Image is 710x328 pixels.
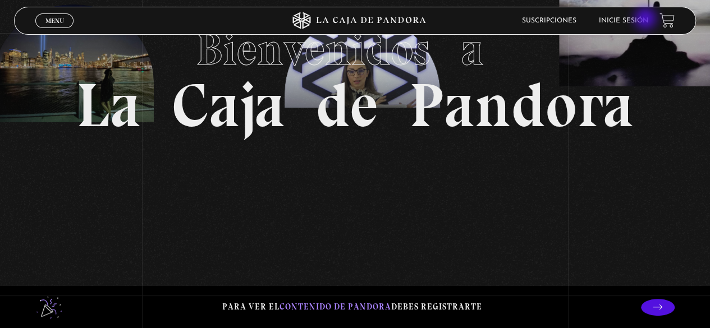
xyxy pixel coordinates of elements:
h1: La Caja de Pandora [76,13,634,136]
a: View your shopping cart [659,13,675,28]
a: Inicie sesión [599,17,648,24]
span: contenido de Pandora [280,302,391,312]
p: Para ver el debes registrarte [222,299,482,315]
span: Cerrar [42,26,68,34]
span: Bienvenidos a [196,22,515,76]
span: Menu [45,17,64,24]
a: Suscripciones [522,17,576,24]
